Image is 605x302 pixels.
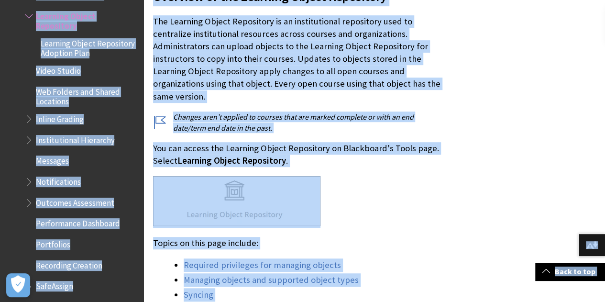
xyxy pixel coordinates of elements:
[535,263,605,280] a: Back to top
[184,289,213,301] a: Syncing
[177,155,286,166] span: Learning Object Repository
[153,15,447,103] p: The Learning Object Repository is an institutional repository used to centralize institutional re...
[153,112,447,133] p: Changes aren’t applied to courses that are marked complete or with an end date/term end date in t...
[36,84,137,106] span: Web Folders and Shared Locations
[36,132,114,145] span: Institutional Hierarchy
[153,237,447,249] p: Topics on this page include:
[153,142,447,167] p: You can access the Learning Object Repository on Blackboard's Tools page. Select .
[36,174,81,187] span: Notifications
[36,63,81,76] span: Video Studio
[184,274,359,286] a: Managing objects and supported object types
[6,273,30,297] button: Ouvrir le centre de préférences
[41,35,137,58] span: Learning Object Repository Adoption Plan
[36,279,73,291] span: SafeAssign
[153,176,320,226] img: The Learning Object Repository button
[184,259,341,271] a: Required privileges for managing objects
[36,195,114,208] span: Outcomes Assessment
[36,111,84,124] span: Inline Grading
[36,153,69,166] span: Messages
[36,8,137,31] span: Learning Object Repository
[36,216,120,229] span: Performance Dashboard
[36,257,102,270] span: Recording Creation
[36,236,70,249] span: Portfolios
